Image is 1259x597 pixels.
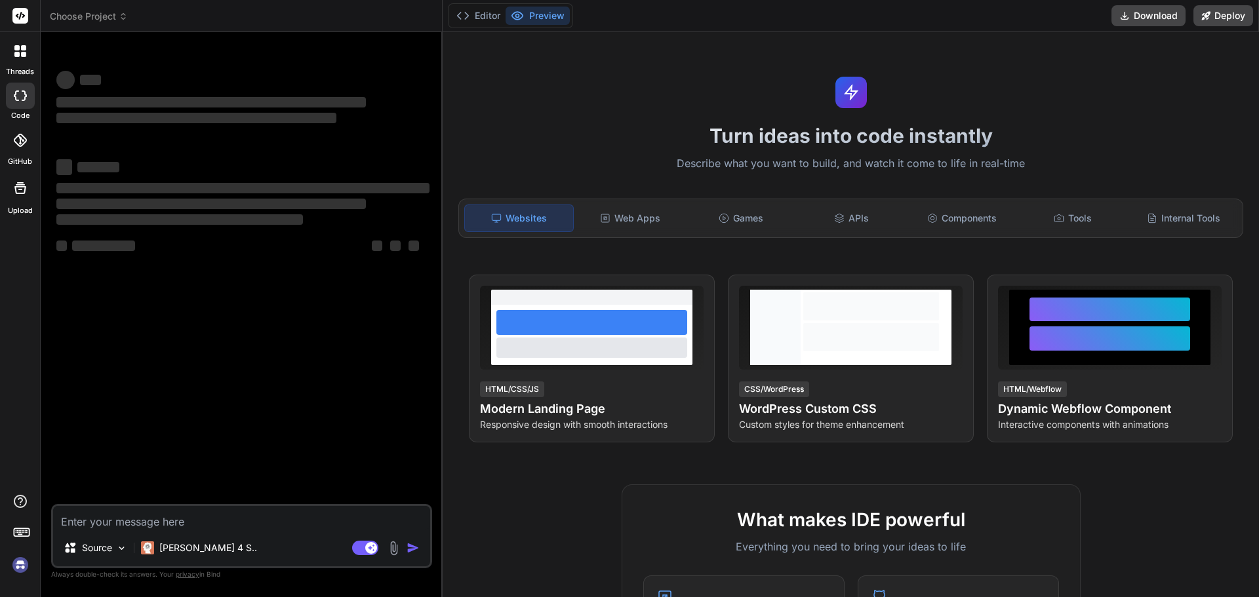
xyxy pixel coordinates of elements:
[8,156,32,167] label: GitHub
[480,418,704,431] p: Responsive design with smooth interactions
[409,241,419,251] span: ‌
[908,204,1016,232] div: Components
[80,75,101,85] span: ‌
[6,66,34,77] label: threads
[56,214,303,225] span: ‌
[56,183,430,193] span: ‌
[176,570,199,578] span: privacy
[56,97,366,107] span: ‌
[797,204,906,232] div: APIs
[480,400,704,418] h4: Modern Landing Page
[51,568,432,581] p: Always double-check its answers. Your in Bind
[390,241,401,251] span: ‌
[1129,204,1237,232] div: Internal Tools
[998,418,1222,431] p: Interactive components with animations
[464,204,574,232] div: Websites
[56,113,336,123] span: ‌
[116,543,127,554] img: Pick Models
[386,541,401,556] img: attachment
[11,110,30,121] label: code
[506,7,570,25] button: Preview
[1193,5,1253,26] button: Deploy
[480,381,544,397] div: HTML/CSS/JS
[643,539,1059,554] p: Everything you need to bring your ideas to life
[1111,5,1186,26] button: Download
[739,400,963,418] h4: WordPress Custom CSS
[8,205,33,216] label: Upload
[9,554,31,576] img: signin
[450,124,1251,147] h1: Turn ideas into code instantly
[407,541,420,554] img: icon
[72,241,135,251] span: ‌
[56,71,75,89] span: ‌
[82,541,112,554] p: Source
[141,541,154,554] img: Claude 4 Sonnet
[576,204,685,232] div: Web Apps
[998,381,1067,397] div: HTML/Webflow
[998,400,1222,418] h4: Dynamic Webflow Component
[372,241,382,251] span: ‌
[56,199,366,209] span: ‌
[56,241,67,251] span: ‌
[450,155,1251,172] p: Describe what you want to build, and watch it come to life in real-time
[77,162,119,172] span: ‌
[1019,204,1127,232] div: Tools
[451,7,506,25] button: Editor
[50,10,128,23] span: Choose Project
[739,381,809,397] div: CSS/WordPress
[687,204,795,232] div: Games
[739,418,963,431] p: Custom styles for theme enhancement
[56,159,72,175] span: ‌
[643,506,1059,533] h2: What makes IDE powerful
[159,541,257,554] p: [PERSON_NAME] 4 S..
